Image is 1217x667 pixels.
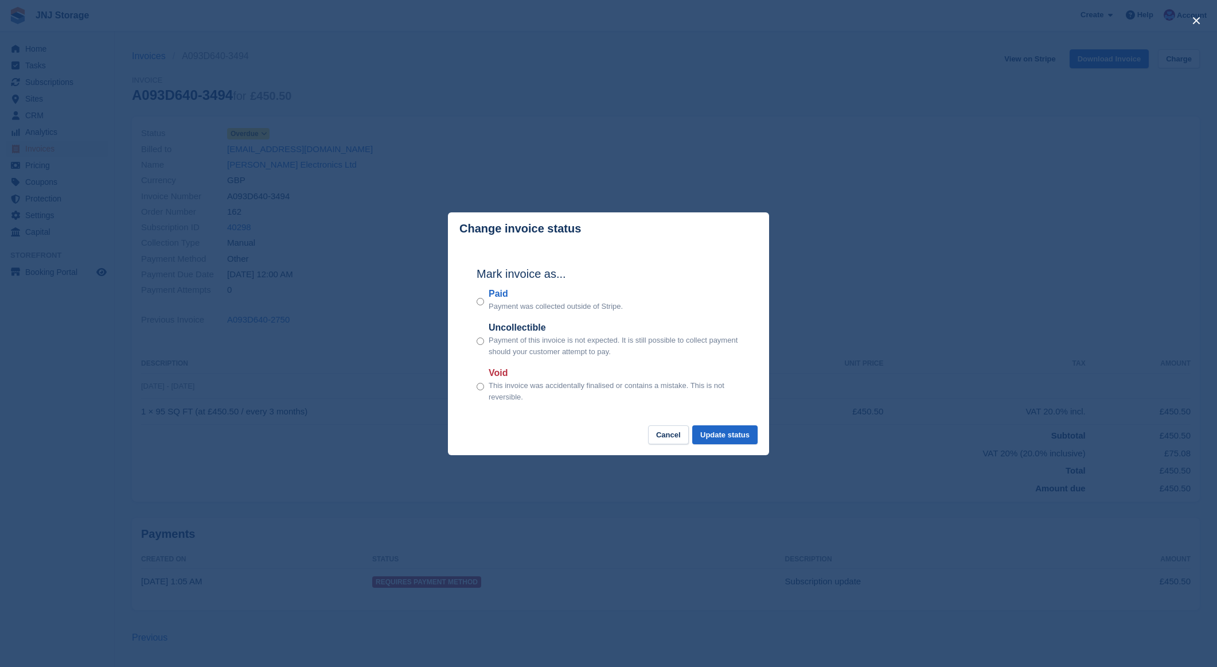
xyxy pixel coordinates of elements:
[489,287,623,301] label: Paid
[692,425,758,444] button: Update status
[489,335,740,357] p: Payment of this invoice is not expected. It is still possible to collect payment should your cust...
[477,265,740,282] h2: Mark invoice as...
[489,366,740,380] label: Void
[648,425,689,444] button: Cancel
[459,222,581,235] p: Change invoice status
[489,321,740,335] label: Uncollectible
[489,301,623,312] p: Payment was collected outside of Stripe.
[489,380,740,402] p: This invoice was accidentally finalised or contains a mistake. This is not reversible.
[1187,11,1206,30] button: close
